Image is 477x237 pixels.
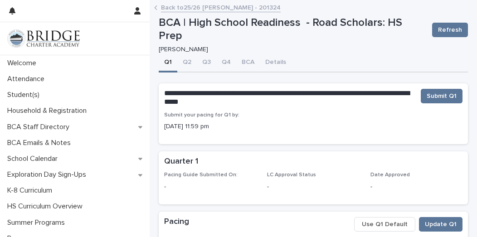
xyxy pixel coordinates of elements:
[197,53,216,73] button: Q3
[164,182,256,192] p: -
[164,112,239,118] span: Submit your pacing for Q1 by:
[438,25,462,34] span: Refresh
[4,106,94,115] p: Household & Registration
[164,157,198,167] h2: Quarter 1
[7,29,80,48] img: V1C1m3IdTEidaUdm9Hs0
[216,53,236,73] button: Q4
[267,182,359,192] p: -
[4,218,72,227] p: Summer Programs
[354,217,415,232] button: Use Q1 Default
[4,170,93,179] p: Exploration Day Sign-Ups
[432,23,468,37] button: Refresh
[4,91,47,99] p: Student(s)
[427,92,457,101] span: Submit Q1
[4,123,77,131] p: BCA Staff Directory
[425,220,457,229] span: Update Q1
[164,172,238,178] span: Pacing Guide Submitted On:
[164,217,189,227] h2: Pacing
[159,16,425,43] p: BCA | High School Readiness - Road Scholars: HS Prep
[4,155,65,163] p: School Calendar
[419,217,462,232] button: Update Q1
[4,186,59,195] p: K-8 Curriculum
[260,53,292,73] button: Details
[421,89,462,103] button: Submit Q1
[159,53,177,73] button: Q1
[177,53,197,73] button: Q2
[161,2,281,12] a: Back to25/26 [PERSON_NAME] - 201324
[4,202,90,211] p: HS Curriculum Overview
[370,182,462,192] p: -
[4,139,78,147] p: BCA Emails & Notes
[164,122,462,131] p: [DATE] 11:59 pm
[4,59,44,68] p: Welcome
[370,172,410,178] span: Date Approved
[4,75,52,83] p: Attendance
[159,46,421,53] p: [PERSON_NAME]
[267,172,316,178] span: LC Approval Status
[362,220,408,229] span: Use Q1 Default
[236,53,260,73] button: BCA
